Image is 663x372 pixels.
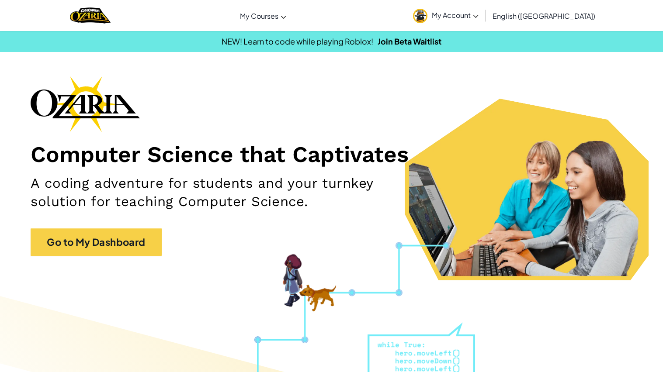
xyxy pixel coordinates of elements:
span: My Account [432,10,479,20]
h2: A coding adventure for students and your turnkey solution for teaching Computer Science. [31,174,434,211]
img: avatar [413,9,427,23]
h1: Computer Science that Captivates [31,141,632,168]
img: Ozaria branding logo [31,76,140,132]
img: Home [70,7,111,24]
a: Go to My Dashboard [31,228,162,256]
span: English ([GEOGRAPHIC_DATA]) [493,11,595,21]
a: My Courses [236,4,291,28]
span: NEW! Learn to code while playing Roblox! [222,36,373,46]
a: English ([GEOGRAPHIC_DATA]) [488,4,600,28]
a: Ozaria by CodeCombat logo [70,7,111,24]
a: My Account [409,2,483,29]
a: Join Beta Waitlist [378,36,441,46]
span: My Courses [240,11,278,21]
